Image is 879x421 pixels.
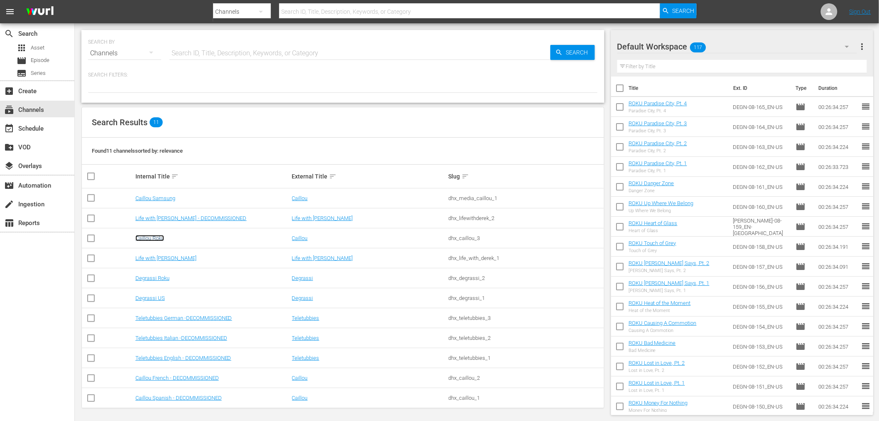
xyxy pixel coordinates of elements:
[171,173,179,180] span: sort
[857,42,867,52] span: more_vert
[135,395,222,401] a: Caillou Spanish - DECOMMISSIONED
[5,7,15,17] span: menu
[292,275,313,281] a: Degrassi
[629,108,687,114] div: Paradise City, Pt. 4
[815,97,861,117] td: 00:26:34.257
[660,3,697,18] button: Search
[629,208,694,213] div: Up Where We Belong
[629,248,676,253] div: Touch of Grey
[796,282,805,292] span: Episode
[729,237,793,257] td: DEGN-08-158_EN-US
[292,315,319,321] a: Teletubbies
[449,255,603,261] div: dhx_life_with_derek_1
[135,375,219,381] a: Caillou French - DECOMMISSIONED
[4,105,14,115] span: Channels
[629,408,688,413] div: Money For Nothing
[672,3,694,18] span: Search
[861,241,871,251] span: reorder
[135,195,175,201] a: Caillou Samsung
[796,142,805,152] span: Episode
[857,37,867,57] button: more_vert
[17,43,27,53] span: Asset
[629,328,697,333] div: Causing A Commotion
[20,2,60,22] img: ans4CAIJ8jUAAAAAAAAAAAAAAAAAAAAAAAAgQb4GAAAAAAAAAAAAAAAAAAAAAAAAJMjXAAAAAAAAAAAAAAAAAAAAAAAAgAT5G...
[563,45,595,60] span: Search
[449,235,603,241] div: dhx_caillou_3
[462,173,469,180] span: sort
[629,388,685,393] div: Lost in Love, Pt. 1
[796,242,805,252] span: Episode
[88,72,598,79] p: Search Filters:
[629,260,710,266] a: ROKU [PERSON_NAME] Says, Pt. 2
[629,120,687,126] a: ROKU Paradise City, Pt. 3
[796,302,805,312] span: Episode
[815,177,861,197] td: 00:26:34.224
[791,77,813,100] th: Type
[796,202,805,212] span: Episode
[629,288,710,293] div: [PERSON_NAME] Says, Pt. 1
[135,235,164,241] a: Caillou Roku
[729,197,793,217] td: DEGN-08-160_EN-US
[135,255,196,261] a: Life with [PERSON_NAME]
[861,321,871,331] span: reorder
[629,240,676,246] a: ROKU Touch of Grey
[629,360,685,366] a: ROKU Lost in Love, Pt. 2
[861,381,871,391] span: reorder
[629,228,678,233] div: Heart of Glass
[729,376,793,396] td: DEGN-08-151_EN-US
[728,77,791,100] th: Ext. ID
[449,215,603,221] div: dhx_lifewithderek_2
[729,157,793,177] td: DEGN-08-162_EN-US
[550,45,595,60] button: Search
[729,396,793,416] td: DEGN-08-150_EN-US
[815,217,861,237] td: 00:26:34.257
[135,171,290,181] div: Internal Title
[292,255,353,261] a: Life with [PERSON_NAME]
[629,268,710,273] div: [PERSON_NAME] Says, Pt. 2
[4,86,14,96] span: Create
[815,117,861,137] td: 00:26:34.257
[4,29,14,39] span: Search
[449,395,603,401] div: dhx_caillou_1
[861,341,871,351] span: reorder
[815,396,861,416] td: 00:26:34.224
[796,381,805,391] span: Episode
[729,337,793,357] td: DEGN-08-153_EN-US
[729,297,793,317] td: DEGN-08-155_EN-US
[729,97,793,117] td: DEGN-08-165_EN-US
[449,195,603,201] div: dhx_media_caillou_1
[629,77,729,100] th: Title
[629,180,674,186] a: ROKU Danger Zone
[815,337,861,357] td: 00:26:34.257
[796,222,805,232] span: Episode
[815,277,861,297] td: 00:26:34.257
[135,275,169,281] a: Degrassi Roku
[796,102,805,112] span: Episode
[861,141,871,151] span: reorder
[292,215,353,221] a: Life with [PERSON_NAME]
[135,215,247,221] a: Life with [PERSON_NAME] - DECOMMISSIONED
[449,335,603,341] div: dhx_teletubbies_2
[4,142,14,152] span: VOD
[629,380,685,386] a: ROKU Lost in Love, Pt. 1
[292,375,308,381] a: Caillou
[629,348,676,353] div: Bad Medicine
[629,148,687,154] div: Paradise City, Pt. 2
[629,140,687,146] a: ROKU Paradise City, Pt. 2
[31,56,49,64] span: Episode
[135,295,165,301] a: Degrassi US
[815,317,861,337] td: 00:26:34.257
[449,315,603,321] div: dhx_teletubbies_3
[4,199,14,209] span: Ingestion
[629,100,687,106] a: ROKU Paradise City, Pt. 4
[4,181,14,191] span: Automation
[815,237,861,257] td: 00:26:34.191
[729,117,793,137] td: DEGN-08-164_EN-US
[729,217,793,237] td: [PERSON_NAME]-08-159_EN-[GEOGRAPHIC_DATA]
[629,320,697,326] a: ROKU Causing A Commotion
[292,171,446,181] div: External Title
[815,357,861,376] td: 00:26:34.257
[815,157,861,177] td: 00:26:33.723
[150,117,163,127] span: 11
[135,355,231,361] a: Teletubbies English - DECOMMISSIONED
